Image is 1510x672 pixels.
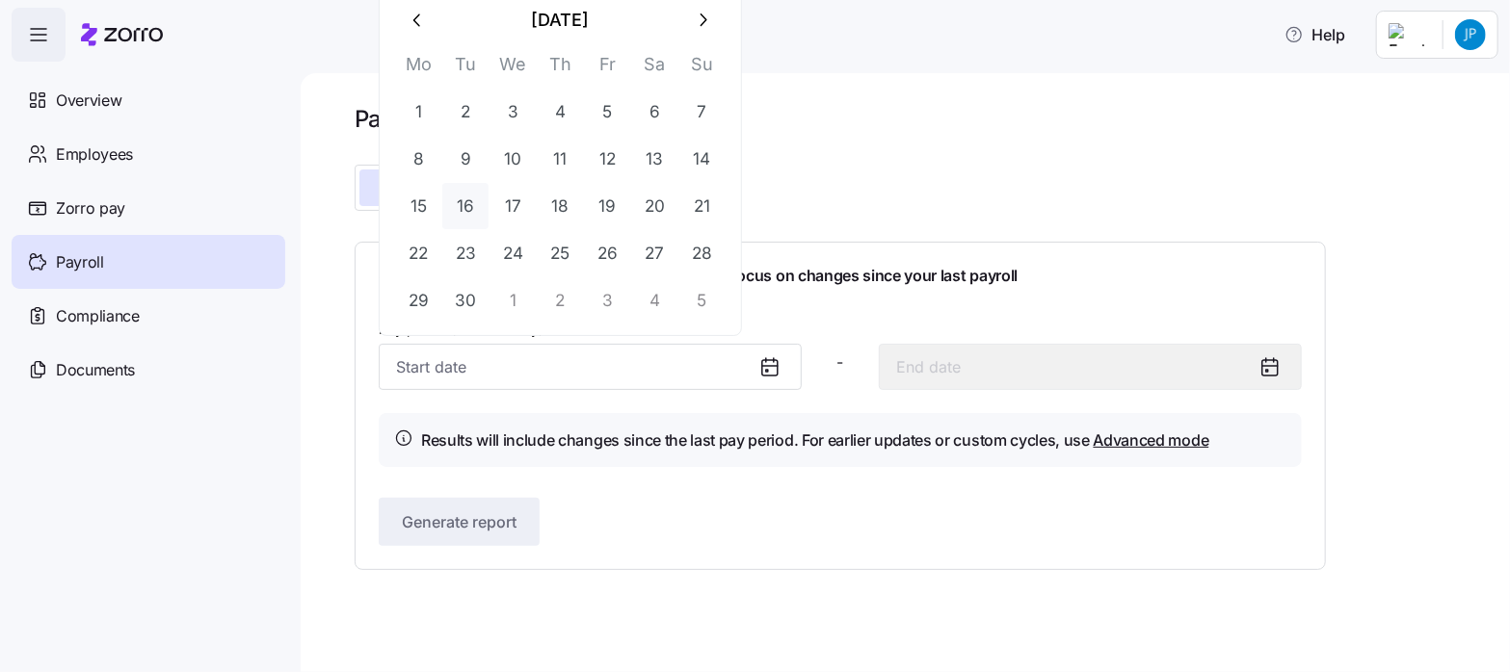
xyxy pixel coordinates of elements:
[442,136,489,182] button: 9 September 2025
[395,89,441,135] button: 1 September 2025
[395,183,441,229] button: 15 September 2025
[442,50,490,88] th: Tu
[1389,23,1427,46] img: Employer logo
[537,136,583,182] button: 11 September 2025
[678,136,725,182] button: 14 September 2025
[584,136,630,182] button: 12 September 2025
[490,89,536,135] button: 3 September 2025
[537,183,583,229] button: 18 September 2025
[442,89,489,135] button: 2 September 2025
[631,183,677,229] button: 20 September 2025
[879,344,1302,390] input: End date
[584,50,631,88] th: Fr
[490,183,536,229] button: 17 September 2025
[631,230,677,276] button: 27 September 2025
[490,50,537,88] th: We
[355,104,1326,134] h1: Payroll report
[402,510,517,533] span: Generate report
[56,304,140,328] span: Compliance
[12,73,285,127] a: Overview
[442,183,489,229] button: 16 September 2025
[1094,430,1209,450] a: Advanced mode
[490,277,536,323] button: 1 October 2025
[56,196,125,220] span: Zorro pay
[678,50,726,88] th: Su
[56,142,133,167] span: Employees
[56,250,104,274] span: Payroll
[584,183,630,229] button: 19 September 2025
[537,277,583,323] button: 2 October 2025
[56,89,121,113] span: Overview
[678,277,725,323] button: 5 October 2025
[631,50,678,88] th: Sa
[584,230,630,276] button: 26 September 2025
[442,230,489,276] button: 23 September 2025
[395,136,441,182] button: 8 September 2025
[395,230,441,276] button: 22 September 2025
[1269,15,1361,54] button: Help
[490,136,536,182] button: 10 September 2025
[537,50,584,88] th: Th
[678,89,725,135] button: 7 September 2025
[490,230,536,276] button: 24 September 2025
[442,277,489,323] button: 30 September 2025
[12,181,285,235] a: Zorro pay
[1285,23,1345,46] span: Help
[379,344,802,390] input: Start date
[537,230,583,276] button: 25 September 2025
[678,230,725,276] button: 28 September 2025
[12,343,285,397] a: Documents
[56,358,135,382] span: Documents
[12,289,285,343] a: Compliance
[837,350,844,375] span: -
[395,277,441,323] button: 29 September 2025
[395,50,442,88] th: Mo
[537,89,583,135] button: 4 September 2025
[12,127,285,181] a: Employees
[584,277,630,323] button: 3 October 2025
[631,277,677,323] button: 4 October 2025
[12,235,285,289] a: Payroll
[1455,19,1486,50] img: 4de1289c2919fdf7a84ae0ee27ab751b
[678,183,725,229] button: 21 September 2025
[584,89,630,135] button: 5 September 2025
[421,428,1209,452] h4: Results will include changes since the last pay period. For earlier updates or custom cycles, use
[631,136,677,182] button: 13 September 2025
[631,89,677,135] button: 6 September 2025
[379,498,540,546] button: Generate report
[379,266,1302,286] h1: See pay period deductions/reimbursements, with focus on changes since your last payroll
